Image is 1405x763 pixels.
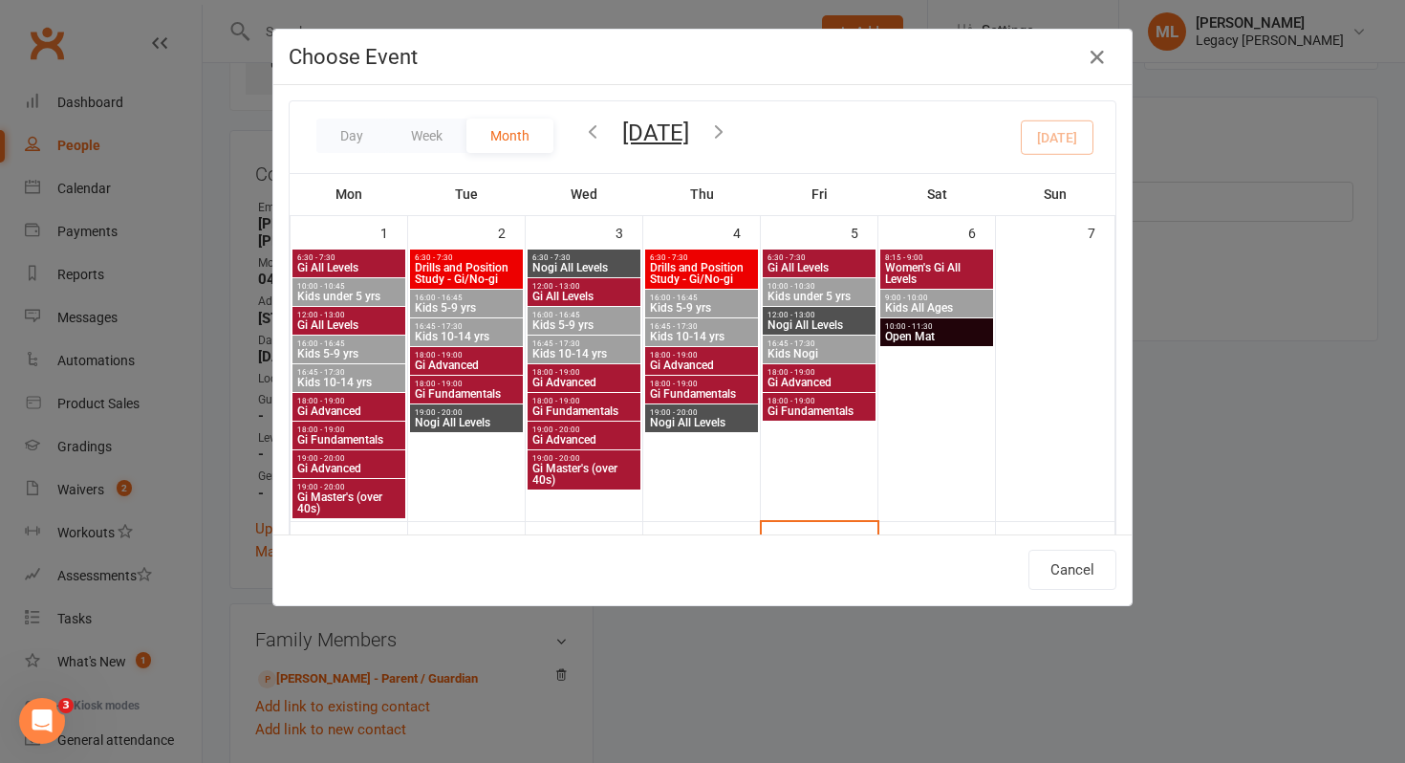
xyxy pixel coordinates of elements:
span: 10:00 - 11:30 [884,322,989,331]
span: Kids 10-14 yrs [296,377,401,388]
span: Kids 5-9 yrs [531,319,637,331]
span: 19:00 - 20:00 [414,408,519,417]
span: 18:00 - 19:00 [531,397,637,405]
span: 6:30 - 7:30 [531,253,637,262]
span: Drills and Position Study - Gi/No-gi [649,262,754,285]
th: Tue [408,174,526,214]
span: 16:45 - 17:30 [767,339,872,348]
span: 12:00 - 13:00 [531,282,637,291]
span: 6:30 - 7:30 [414,253,519,262]
span: Gi All Levels [531,291,637,302]
span: Gi All Levels [296,262,401,273]
iframe: Intercom live chat [19,698,65,744]
span: 6:30 - 7:30 [649,253,754,262]
button: Day [316,119,387,153]
span: 18:00 - 19:00 [296,425,401,434]
span: Gi All Levels [296,319,401,331]
span: Nogi All Levels [531,262,637,273]
th: Sun [996,174,1115,214]
div: 12 [843,522,877,554]
span: Gi Advanced [767,377,872,388]
span: 16:00 - 16:45 [649,294,754,302]
h4: Choose Event [289,45,1116,69]
span: 18:00 - 19:00 [767,397,872,405]
div: 13 [961,522,995,554]
span: 12:00 - 13:00 [767,311,872,319]
span: Nogi All Levels [649,417,754,428]
span: Gi Fundamentals [531,405,637,417]
span: 8:15 - 9:00 [884,253,989,262]
span: 10:00 - 10:30 [767,282,872,291]
span: Gi Fundamentals [414,388,519,400]
span: 18:00 - 19:00 [414,351,519,360]
button: Month [466,119,553,153]
button: Cancel [1028,550,1116,590]
div: 9 [498,522,525,554]
span: Gi All Levels [767,262,872,273]
span: Gi Advanced [414,360,519,371]
span: Nogi All Levels [767,319,872,331]
span: Gi Fundamentals [767,405,872,417]
button: [DATE] [622,120,689,146]
th: Wed [526,174,643,214]
span: 16:00 - 16:45 [531,311,637,319]
span: 9:00 - 10:00 [884,294,989,302]
div: 4 [733,216,760,248]
span: 16:00 - 16:45 [414,294,519,302]
span: Drills and Position Study - Gi/No-gi [414,262,519,285]
button: Close [1082,42,1113,73]
span: Gi Advanced [296,405,401,417]
span: 6:30 - 7:30 [767,253,872,262]
span: Kids 10-14 yrs [649,331,754,342]
span: 16:45 - 17:30 [531,339,637,348]
div: 3 [616,216,642,248]
span: 16:45 - 17:30 [296,368,401,377]
div: 1 [380,216,407,248]
th: Sat [878,174,996,214]
span: Gi Fundamentals [296,434,401,446]
span: Kids 5-9 yrs [414,302,519,314]
div: 6 [968,216,995,248]
span: 18:00 - 19:00 [649,351,754,360]
div: 10 [608,522,642,554]
span: 19:00 - 20:00 [649,408,754,417]
span: 19:00 - 20:00 [296,483,401,491]
span: 12:00 - 13:00 [296,311,401,319]
span: 3 [58,698,74,713]
span: Kids 5-9 yrs [649,302,754,314]
span: 18:00 - 19:00 [767,368,872,377]
span: Kids under 5 yrs [767,291,872,302]
span: Women's Gi All Levels [884,262,989,285]
span: Gi Advanced [531,434,637,446]
span: Gi Advanced [296,463,401,474]
span: Gi Advanced [531,377,637,388]
span: Kids 10-14 yrs [414,331,519,342]
span: Gi Advanced [649,360,754,371]
span: 19:00 - 20:00 [531,425,637,434]
span: Kids All Ages [884,302,989,314]
span: Kids 5-9 yrs [296,348,401,360]
span: 18:00 - 19:00 [296,397,401,405]
span: Kids 10-14 yrs [531,348,637,360]
span: Open Mat [884,331,989,342]
div: 14 [1080,522,1114,554]
button: Week [387,119,466,153]
span: 18:00 - 19:00 [649,380,754,388]
span: Nogi All Levels [414,417,519,428]
span: 16:45 - 17:30 [414,322,519,331]
span: 10:00 - 10:45 [296,282,401,291]
div: 5 [851,216,877,248]
th: Thu [643,174,761,214]
span: 19:00 - 20:00 [531,454,637,463]
span: Gi Master's (over 40s) [296,491,401,514]
span: 16:00 - 16:45 [296,339,401,348]
span: Gi Master's (over 40s) [531,463,637,486]
span: Gi Fundamentals [649,388,754,400]
span: Kids Nogi [767,348,872,360]
th: Mon [291,174,408,214]
div: 7 [1088,216,1114,248]
span: 18:00 - 19:00 [531,368,637,377]
div: 8 [380,522,407,554]
th: Fri [761,174,878,214]
span: 18:00 - 19:00 [414,380,519,388]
